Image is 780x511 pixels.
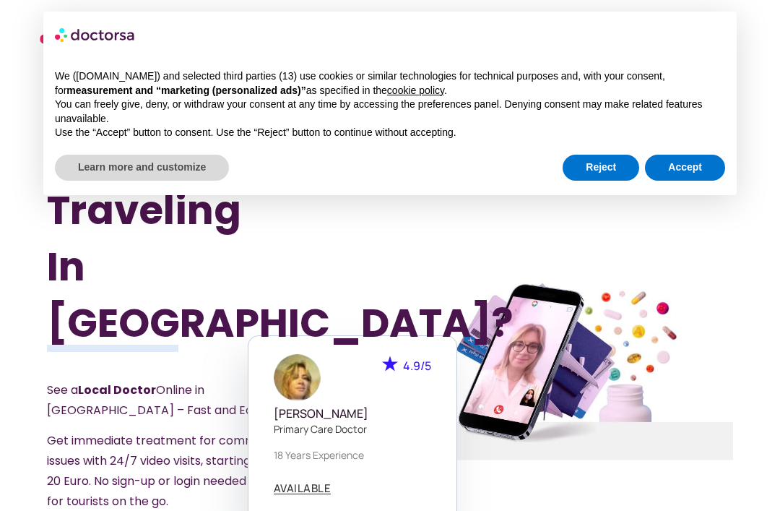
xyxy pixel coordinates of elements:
p: We ([DOMAIN_NAME]) and selected third parties (13) use cookies or similar technologies for techni... [55,69,725,98]
a: cookie policy [387,85,444,96]
img: logo [55,23,136,46]
h5: [PERSON_NAME] [274,407,431,421]
p: 18 years experience [274,447,431,463]
button: Learn more and customize [55,155,229,181]
p: You can freely give, deny, or withdraw your consent at any time by accessing the preferences pane... [55,98,725,126]
a: AVAILABLE [274,483,331,494]
span: AVAILABLE [274,483,331,494]
strong: measurement and “marketing (personalized ads)” [66,85,305,96]
p: Primary care doctor [274,421,431,437]
button: Reject [563,155,639,181]
span: See a Online in [GEOGRAPHIC_DATA] – Fast and Easy Care. [47,382,298,418]
h1: Got Sick While Traveling In [GEOGRAPHIC_DATA]? [47,69,339,351]
span: Get immediate treatment for common issues with 24/7 video visits, starting at just 20 Euro. No si... [47,432,303,510]
span: 4.9/5 [403,358,431,374]
p: Use the “Accept” button to consent. Use the “Reject” button to continue without accepting. [55,126,725,140]
strong: Local Doctor [78,382,156,398]
button: Accept [645,155,725,181]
